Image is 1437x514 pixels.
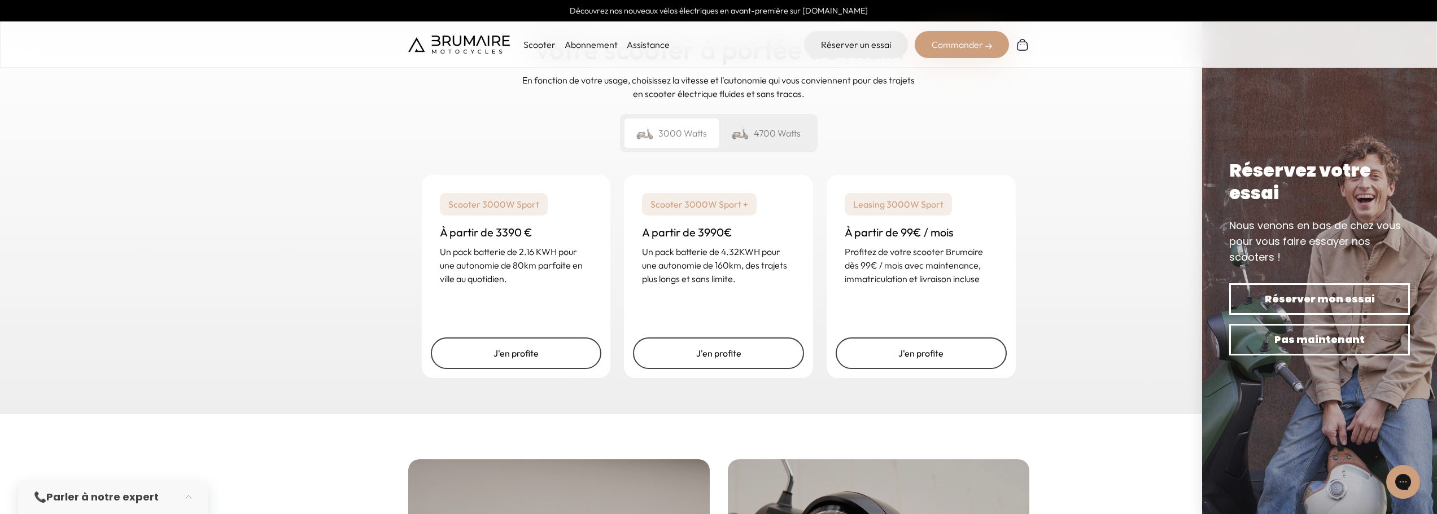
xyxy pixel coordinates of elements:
[804,31,908,58] a: Réserver un essai
[985,43,992,50] img: right-arrow-2.png
[440,225,593,240] h3: À partir de 3390 €
[915,31,1009,58] div: Commander
[440,245,593,285] p: Un pack batterie de 2.16 KWH pour une autonomie de 80km parfaite en ville au quotidien.
[845,225,998,240] h3: À partir de 99€ / mois
[408,36,510,54] img: Brumaire Motocycles
[642,225,795,240] h3: A partir de 3990€
[523,38,556,51] p: Scooter
[845,193,952,216] p: Leasing 3000W Sport
[642,193,757,216] p: Scooter 3000W Sport +
[627,39,670,50] a: Assistance
[624,118,719,148] div: 3000 Watts
[521,73,916,100] p: En fonction de votre usage, choisissez la vitesse et l'autonomie qui vous conviennent pour des tr...
[1381,461,1426,503] iframe: Gorgias live chat messenger
[836,337,1007,369] a: J'en profite
[719,118,813,148] div: 4700 Watts
[565,39,618,50] a: Abonnement
[633,337,804,369] a: J'en profite
[642,245,795,285] p: Un pack batterie de 4.32KWH pour une autonomie de 160km, des trajets plus longs et sans limite.
[440,193,548,216] p: Scooter 3000W Sport
[431,337,602,369] a: J'en profite
[845,245,998,285] p: Profitez de votre scooter Brumaire dès 99€ / mois avec maintenance, immatriculation et livraison ...
[1016,38,1029,51] img: Panier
